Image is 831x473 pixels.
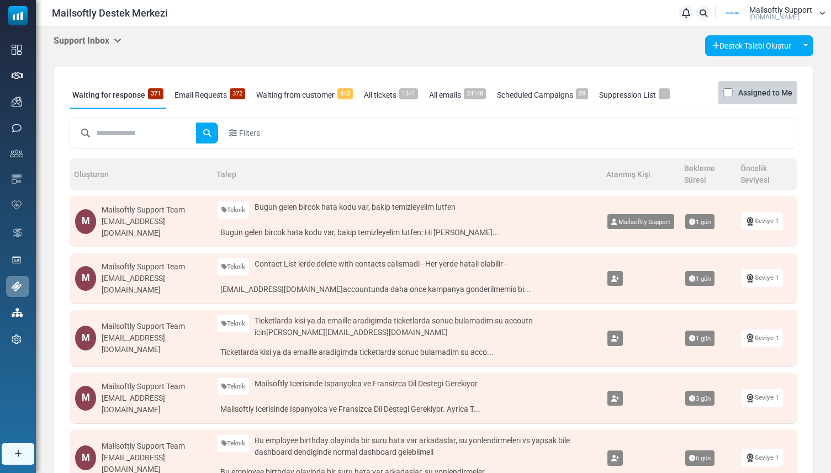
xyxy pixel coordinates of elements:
img: email-templates-icon.svg [12,174,22,184]
a: Teknik [218,435,249,452]
div: [EMAIL_ADDRESS][DOMAIN_NAME] [102,392,207,416]
span: 59 [576,88,588,99]
span: Contact List lerde delete with contacts calismadi - Her yerde hatali olabilir - [255,258,507,270]
div: Mailsoftly Support Team [102,261,207,273]
a: Suppression List [596,81,673,109]
span: 371 [148,88,163,99]
div: [EMAIL_ADDRESS][DOMAIN_NAME] [102,273,207,296]
th: Talep [212,158,602,190]
img: landing_pages.svg [12,255,22,265]
th: Öncelik Seviyesi [736,158,797,190]
a: Teknik [218,378,249,395]
span: Ticketlarda kisi ya da emaille aradigimda ticketlarda sonuc bulamadim su accoutn icin [PERSON_NAM... [255,315,597,338]
img: contacts-icon.svg [10,150,23,157]
span: Bugun gelen bircok hata kodu var, bakip temizleyelim lutfen [255,201,456,213]
span: 1 gün [685,214,714,230]
div: M [75,266,96,291]
a: Mailsoftly Icerisinde Ispanyolca ve Fransizca Dil Destegi Gerekiyor. Ayrica T... [218,401,596,418]
img: campaigns-icon.png [12,97,22,107]
a: Ticketlarda kisi ya da emaille aradigimda ticketlarda sonuc bulamadim su acco... [218,344,596,361]
div: M [75,209,96,234]
a: Waiting from customer442 [253,81,356,109]
a: All emails24148 [426,81,489,109]
a: [EMAIL_ADDRESS][DOMAIN_NAME]accountunda daha once kampanya gonderilmemis bi... [218,281,596,298]
a: Teknik [218,315,249,332]
a: Seviye 1 [742,389,783,406]
a: All tickets1341 [361,81,421,109]
div: Mailsoftly Support Team [102,321,207,332]
span: Bu employee birthday olayinda bir suru hata var arkadaslar, su yonlendirmeleri vs yapsak bile das... [255,435,597,458]
span: 24148 [464,88,486,99]
img: domain-health-icon.svg [12,200,22,209]
img: workflow.svg [12,226,24,239]
span: 6 gün [685,450,714,466]
th: Atanmış Kişi [602,158,680,190]
img: mailsoftly_icon_blue_white.svg [8,6,28,25]
span: 3 gün [685,391,714,406]
img: User Logo [719,5,747,22]
span: 1341 [399,88,418,99]
a: Seviye 1 [742,269,783,286]
th: Oluşturan [70,158,212,190]
div: Mailsoftly Support Team [102,204,207,216]
th: Bekleme Süresi [680,158,736,190]
div: Mailsoftly Support Team [102,440,207,452]
div: [EMAIL_ADDRESS][DOMAIN_NAME] [102,216,207,239]
img: settings-icon.svg [12,334,22,344]
a: Seviye 1 [742,449,783,466]
span: 1 gün [685,331,714,346]
span: Mailsoftly Icerisinde Ispanyolca ve Fransizca Dil Destegi Gerekiyor [255,378,478,390]
label: Assigned to Me [738,86,792,99]
img: dashboard-icon.svg [12,45,22,55]
img: sms-icon.png [12,123,22,133]
h5: Support Inbox [54,35,121,46]
a: Teknik [218,201,249,219]
div: [EMAIL_ADDRESS][DOMAIN_NAME] [102,332,207,355]
a: User Logo Mailsoftly Support [DOMAIN_NAME] [719,5,825,22]
span: [DOMAIN_NAME] [749,14,800,20]
a: Scheduled Campaigns59 [494,81,591,109]
div: Mailsoftly Support Team [102,381,207,392]
span: 442 [337,88,353,99]
a: Seviye 1 [742,329,783,347]
div: M [75,326,96,350]
a: Waiting for response371 [70,81,166,109]
a: Bugun gelen bircok hata kodu var, bakip temizleyelim lutfen: Hi [PERSON_NAME]... [218,224,596,241]
span: Mailsoftly Support [618,218,670,226]
img: support-icon-active.svg [12,281,22,291]
span: 1 gün [685,271,714,286]
div: M [75,386,96,411]
a: Teknik [218,258,249,275]
span: 372 [230,88,245,99]
a: Mailsoftly Support [607,214,674,230]
div: M [75,445,96,470]
span: Mailsoftly Support [749,6,812,14]
span: Filters [239,127,260,139]
span: Mailsoftly Destek Merkezi [52,6,168,20]
a: Email Requests372 [172,81,248,109]
a: Seviye 1 [742,212,783,230]
a: Destek Talebi Oluştur [705,35,798,56]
